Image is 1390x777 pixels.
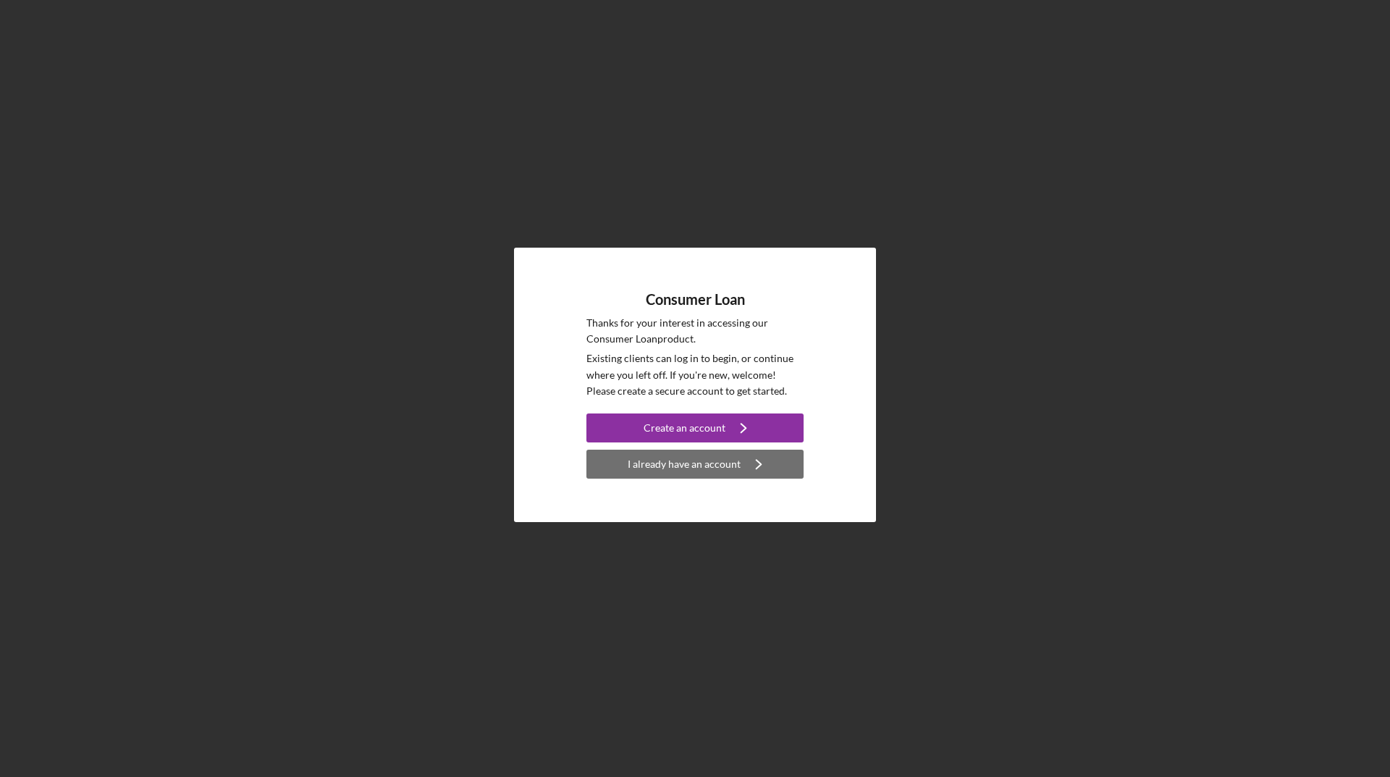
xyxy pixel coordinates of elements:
[586,315,804,348] p: Thanks for your interest in accessing our Consumer Loan product.
[646,291,745,308] h4: Consumer Loan
[586,350,804,399] p: Existing clients can log in to begin, or continue where you left off. If you're new, welcome! Ple...
[586,450,804,479] button: I already have an account
[644,413,725,442] div: Create an account
[628,450,741,479] div: I already have an account
[586,413,804,446] a: Create an account
[586,413,804,442] button: Create an account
